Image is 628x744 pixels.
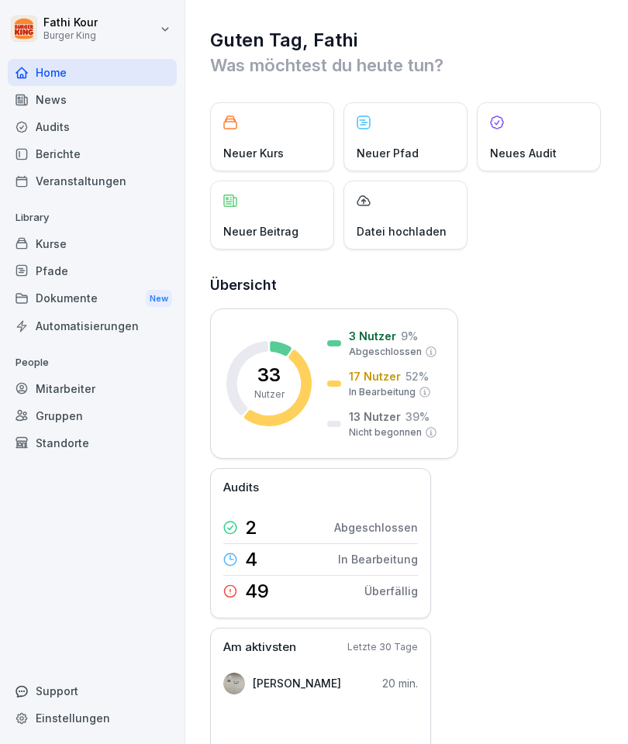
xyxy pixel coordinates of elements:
[8,284,177,313] a: DokumenteNew
[223,145,284,161] p: Neuer Kurs
[8,59,177,86] a: Home
[8,140,177,167] a: Berichte
[8,257,177,284] a: Pfade
[8,312,177,339] a: Automatisierungen
[405,368,429,384] p: 52 %
[8,350,177,375] p: People
[347,640,418,654] p: Letzte 30 Tage
[357,223,447,239] p: Datei hochladen
[334,519,418,536] p: Abgeschlossen
[349,425,422,439] p: Nicht begonnen
[357,145,419,161] p: Neuer Pfad
[349,345,422,359] p: Abgeschlossen
[382,675,418,691] p: 20 min.
[210,274,605,296] h2: Übersicht
[349,385,416,399] p: In Bearbeitung
[8,402,177,429] a: Gruppen
[245,550,257,569] p: 4
[338,551,418,567] p: In Bearbeitung
[223,673,245,694] img: kmgd3ijskurtbkmrmfhcj6f5.png
[401,328,418,344] p: 9 %
[245,582,269,601] p: 49
[8,677,177,704] div: Support
[8,205,177,230] p: Library
[8,86,177,113] a: News
[8,284,177,313] div: Dokumente
[8,167,177,195] a: Veranstaltungen
[223,639,296,656] p: Am aktivsten
[253,675,341,691] p: [PERSON_NAME]
[8,230,177,257] a: Kurse
[210,28,605,53] h1: Guten Tag, Fathi
[8,704,177,732] a: Einstellungen
[8,429,177,456] a: Standorte
[349,408,401,425] p: 13 Nutzer
[364,583,418,599] p: Überfällig
[349,368,401,384] p: 17 Nutzer
[254,387,285,401] p: Nutzer
[245,518,257,537] p: 2
[210,53,605,77] p: Was möchtest du heute tun?
[146,290,172,308] div: New
[43,16,98,29] p: Fathi Kour
[223,479,259,497] p: Audits
[349,328,396,344] p: 3 Nutzer
[223,223,298,239] p: Neuer Beitrag
[490,145,557,161] p: Neues Audit
[8,113,177,140] a: Audits
[43,30,98,41] p: Burger King
[405,408,430,425] p: 39 %
[8,375,177,402] a: Mitarbeiter
[257,366,281,384] p: 33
